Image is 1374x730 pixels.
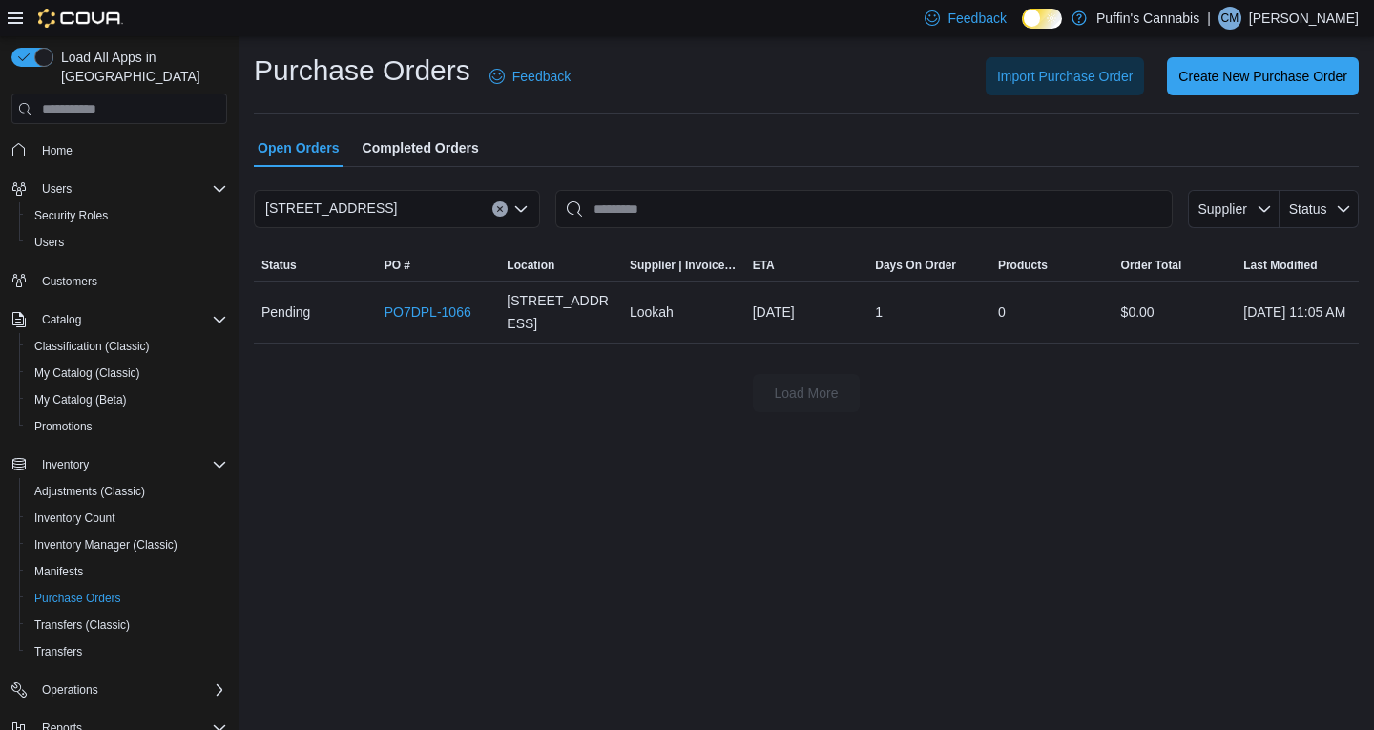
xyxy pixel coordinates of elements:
button: Create New Purchase Order [1167,57,1359,95]
span: Adjustments (Classic) [34,484,145,499]
span: Transfers [27,640,227,663]
a: Promotions [27,415,100,438]
span: 1 [875,301,883,323]
span: Catalog [42,312,81,327]
button: Days On Order [867,250,990,281]
button: Users [4,176,235,202]
button: Home [4,136,235,163]
button: Manifests [19,558,235,585]
span: Load All Apps in [GEOGRAPHIC_DATA] [53,48,227,86]
h1: Purchase Orders [254,52,470,90]
span: Status [1289,201,1327,217]
button: Adjustments (Classic) [19,478,235,505]
input: This is a search bar. After typing your query, hit enter to filter the results lower in the page. [555,190,1173,228]
div: Curtis Muir [1218,7,1241,30]
span: Pending [261,301,310,323]
button: ETA [745,250,868,281]
button: Inventory Manager (Classic) [19,532,235,558]
button: Supplier [1188,190,1280,228]
button: Load More [753,374,860,412]
span: Feedback [947,9,1006,28]
button: Clear input [492,201,508,217]
a: Purchase Orders [27,587,129,610]
button: Transfers [19,638,235,665]
div: Lookah [622,293,745,331]
span: 0 [998,301,1006,323]
span: Transfers (Classic) [34,617,130,633]
span: My Catalog (Beta) [27,388,227,411]
div: [DATE] [745,293,868,331]
span: Purchase Orders [34,591,121,606]
a: Inventory Count [27,507,123,530]
button: Inventory [4,451,235,478]
span: Security Roles [27,204,227,227]
span: Order Total [1121,258,1182,273]
button: Users [19,229,235,256]
button: My Catalog (Classic) [19,360,235,386]
button: Customers [4,267,235,295]
span: Inventory Count [27,507,227,530]
a: PO7DPL-1066 [385,301,471,323]
span: Operations [34,678,227,701]
p: [PERSON_NAME] [1249,7,1359,30]
button: My Catalog (Beta) [19,386,235,413]
button: Promotions [19,413,235,440]
span: PO # [385,258,410,273]
button: Order Total [1114,250,1237,281]
a: Users [27,231,72,254]
span: Inventory Manager (Classic) [27,533,227,556]
button: Inventory [34,453,96,476]
span: Users [27,231,227,254]
span: Manifests [27,560,227,583]
span: Users [42,181,72,197]
span: [STREET_ADDRESS] [507,289,614,335]
span: My Catalog (Classic) [27,362,227,385]
span: Transfers [34,644,82,659]
span: Dark Mode [1022,29,1023,30]
span: Home [34,137,227,161]
span: My Catalog (Beta) [34,392,127,407]
button: Inventory Count [19,505,235,532]
span: Inventory Count [34,511,115,526]
button: Users [34,177,79,200]
p: | [1207,7,1211,30]
button: Products [990,250,1114,281]
button: Status [1280,190,1359,228]
span: Catalog [34,308,227,331]
button: Security Roles [19,202,235,229]
input: Dark Mode [1022,9,1062,29]
p: Puffin's Cannabis [1096,7,1199,30]
span: Customers [42,274,97,289]
span: Completed Orders [363,129,479,167]
span: Open Orders [258,129,340,167]
span: Last Modified [1243,258,1317,273]
span: Promotions [27,415,227,438]
span: Products [998,258,1048,273]
span: My Catalog (Classic) [34,365,140,381]
span: Security Roles [34,208,108,223]
span: Operations [42,682,98,698]
button: Catalog [4,306,235,333]
span: Manifests [34,564,83,579]
a: Transfers [27,640,90,663]
a: Adjustments (Classic) [27,480,153,503]
button: Operations [34,678,106,701]
a: Inventory Manager (Classic) [27,533,185,556]
span: Adjustments (Classic) [27,480,227,503]
span: Status [261,258,297,273]
a: Feedback [482,57,578,95]
span: Supplier | Invoice Number [630,258,738,273]
span: Home [42,143,73,158]
div: Location [507,258,554,273]
button: Import Purchase Order [986,57,1144,95]
button: PO # [377,250,500,281]
button: Transfers (Classic) [19,612,235,638]
span: [STREET_ADDRESS] [265,197,397,219]
button: Purchase Orders [19,585,235,612]
a: Home [34,139,80,162]
span: Users [34,235,64,250]
button: Last Modified [1236,250,1359,281]
span: Supplier [1198,201,1247,217]
a: Security Roles [27,204,115,227]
